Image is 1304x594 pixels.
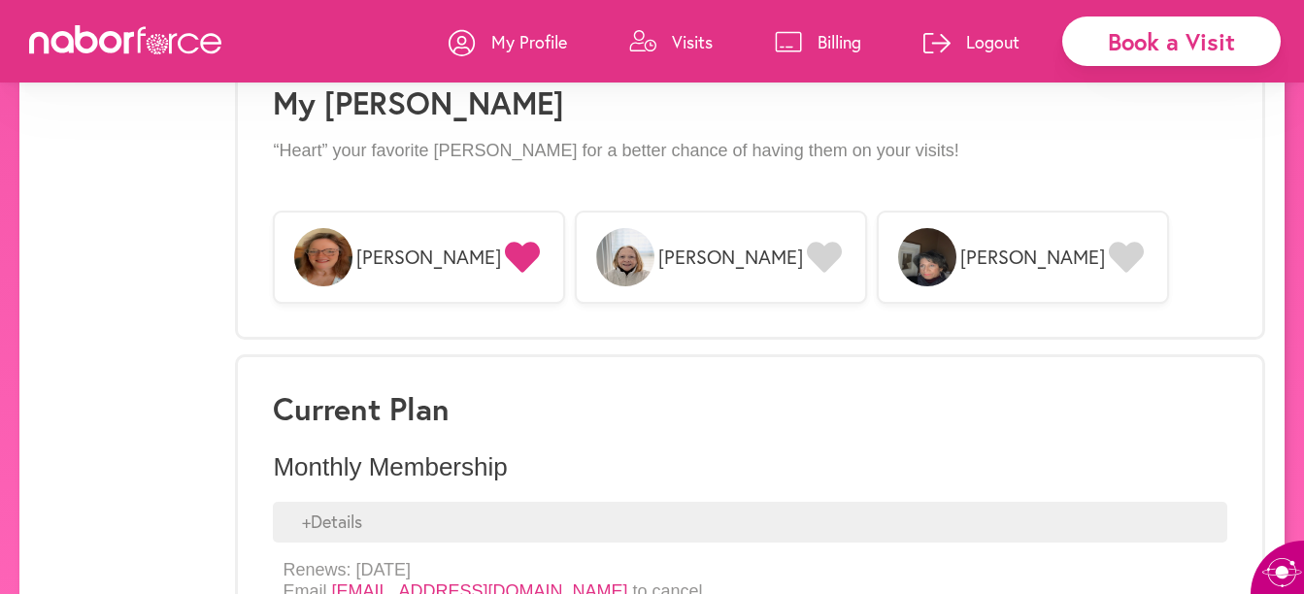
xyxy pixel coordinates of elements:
[273,390,1227,427] h3: Current Plan
[775,13,861,71] a: Billing
[966,30,1020,53] p: Logout
[818,30,861,53] p: Billing
[629,13,713,71] a: Visits
[960,246,1105,269] span: [PERSON_NAME]
[449,13,567,71] a: My Profile
[923,13,1020,71] a: Logout
[273,141,1227,162] p: “Heart” your favorite [PERSON_NAME] for a better chance of having them on your visits!
[356,246,501,269] span: [PERSON_NAME]
[273,452,1227,482] p: Monthly Membership
[273,84,1227,121] h1: My [PERSON_NAME]
[596,228,654,286] img: XTNvWgkGRzas5KozkHkA
[1062,16,1281,66] div: Book a Visit
[898,228,956,286] img: x6ftICnNRS2MXrTD9hY7
[294,228,352,286] img: X87LnWRmqghDeK6uOemQ
[273,502,1227,543] div: + Details
[672,30,713,53] p: Visits
[491,30,567,53] p: My Profile
[658,246,803,269] span: [PERSON_NAME]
